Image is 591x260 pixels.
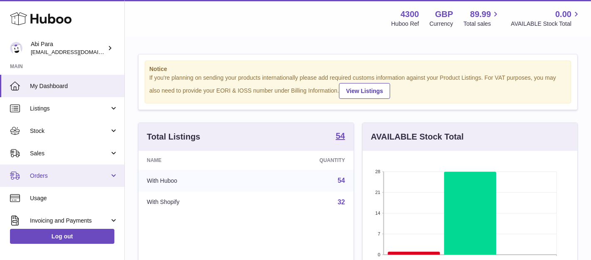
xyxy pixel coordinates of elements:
a: 32 [338,199,345,206]
text: 14 [375,211,380,216]
span: Total sales [463,20,500,28]
span: Stock [30,127,109,135]
text: 21 [375,190,380,195]
div: If you're planning on sending your products internationally please add required customs informati... [149,74,566,99]
h3: Total Listings [147,131,200,142]
span: AVAILABLE Stock Total [511,20,581,28]
img: Abi@mifo.co.uk [10,42,22,54]
span: Invoicing and Payments [30,217,109,225]
a: 89.99 Total sales [463,9,500,28]
a: 54 [336,132,345,142]
h3: AVAILABLE Stock Total [371,131,464,142]
a: 54 [338,177,345,184]
a: Log out [10,229,114,244]
span: Sales [30,150,109,157]
span: 89.99 [470,9,491,20]
strong: GBP [435,9,453,20]
a: 0.00 AVAILABLE Stock Total [511,9,581,28]
text: 28 [375,169,380,174]
span: My Dashboard [30,82,118,90]
a: View Listings [339,83,390,99]
th: Name [138,151,255,170]
div: Currency [430,20,453,28]
td: With Huboo [138,170,255,191]
strong: 4300 [401,9,419,20]
span: Listings [30,105,109,113]
span: 0.00 [555,9,571,20]
span: Usage [30,194,118,202]
th: Quantity [255,151,354,170]
text: 0 [378,252,380,257]
span: Orders [30,172,109,180]
strong: Notice [149,65,566,73]
div: Abi Para [31,40,106,56]
strong: 54 [336,132,345,140]
div: Huboo Ref [391,20,419,28]
span: [EMAIL_ADDRESS][DOMAIN_NAME] [31,49,122,55]
td: With Shopify [138,191,255,213]
text: 7 [378,231,380,236]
